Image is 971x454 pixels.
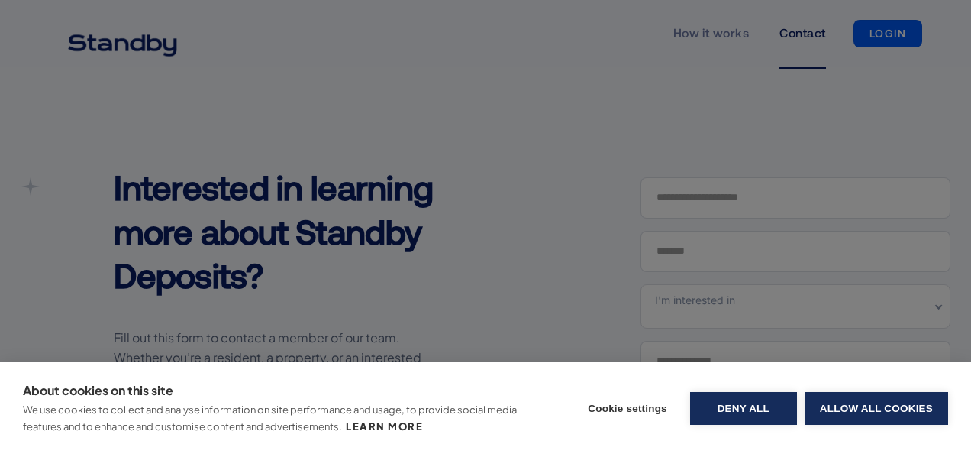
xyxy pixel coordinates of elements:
[805,392,948,425] button: Allow all cookies
[346,420,423,433] a: Learn more
[573,392,682,425] button: Cookie settings
[23,382,173,398] strong: About cookies on this site
[690,392,797,425] button: Deny all
[23,404,517,433] p: We use cookies to collect and analyse information on site performance and usage, to provide socia...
